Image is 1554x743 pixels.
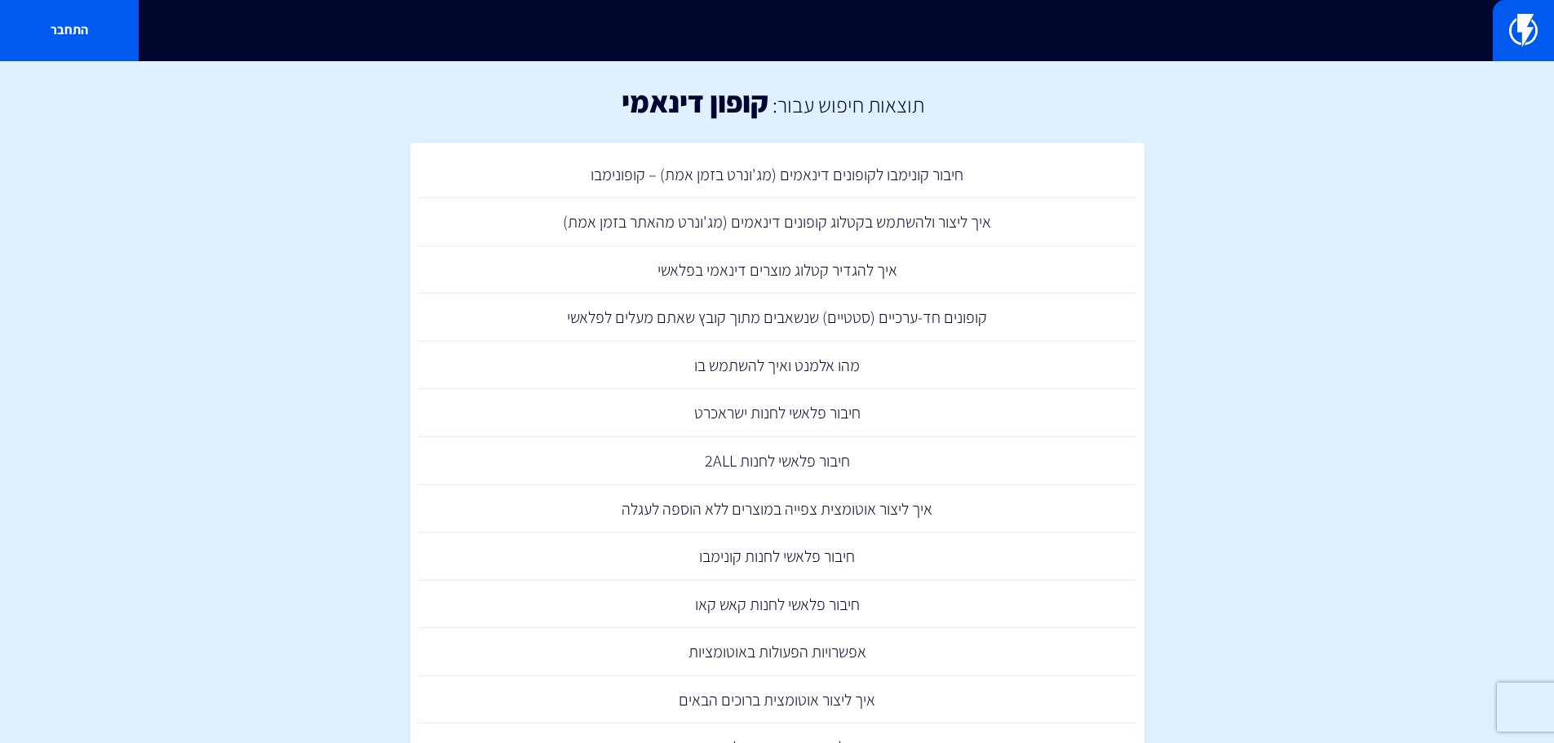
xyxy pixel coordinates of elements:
a: קופונים חד-ערכיים (סטטיים) שנשאבים מתוך קובץ שאתם מעלים לפלאשי [418,294,1136,342]
a: איך ליצור אוטומצית ברוכים הבאים [418,676,1136,724]
a: מהו אלמנט ואיך להשתמש בו [418,342,1136,390]
h2: תוצאות חיפוש עבור: [768,93,924,117]
h1: קופון דינאמי [622,86,768,118]
a: איך להגדיר קטלוג מוצרים דינאמי בפלאשי [418,246,1136,294]
a: חיבור פלאשי לחנות קאש קאו [418,581,1136,629]
a: חיבור פלאשי לחנות ישראכרט [418,389,1136,437]
a: חיבור קונימבו לקופונים דינאמים (מג'ונרט בזמן אמת) – קופונימבו [418,151,1136,199]
a: איך ליצור ולהשתמש בקטלוג קופונים דינאמים (מג'ונרט מהאתר בזמן אמת) [418,198,1136,246]
a: חיבור פלאשי לחנות קונימבו [418,533,1136,581]
a: חיבור פלאשי לחנות 2ALL [418,437,1136,485]
a: אפשרויות הפעולות באוטומציות [418,628,1136,676]
a: איך ליצור אוטומצית צפייה במוצרים ללא הוספה לעגלה [418,485,1136,533]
